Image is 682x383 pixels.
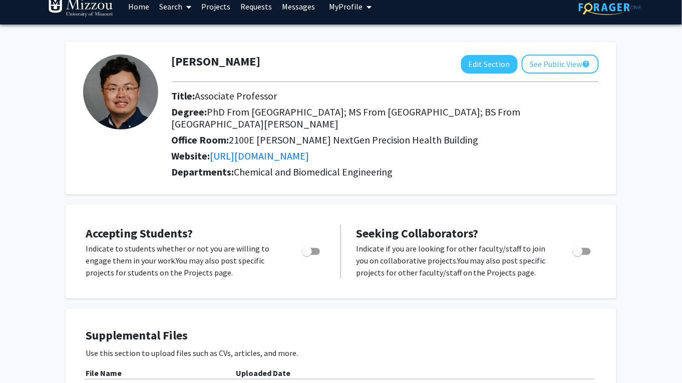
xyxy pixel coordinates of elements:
h2: Website: [172,150,599,162]
button: See Public View [522,54,599,73]
p: Indicate to students whether or not you are willing to engage them in your work. You may also pos... [86,242,283,278]
p: Use this section to upload files such as CVs, articles, and more. [86,347,596,359]
span: Associate Professor [195,89,277,102]
b: File Name [86,368,122,378]
img: Profile Picture [83,54,158,129]
span: My Profile [329,1,363,11]
p: Indicate if you are looking for other faculty/staff to join you on collaborative projects. You ma... [356,242,554,278]
div: Toggle [569,242,596,257]
mat-icon: help [582,58,590,70]
span: Chemical and Biomedical Engineering [234,165,393,178]
span: Accepting Students? [86,225,193,241]
h2: Departments: [164,166,606,178]
div: Toggle [298,242,325,257]
button: Edit Section [461,55,518,73]
h1: [PERSON_NAME] [172,54,261,69]
h4: Supplemental Files [86,328,596,343]
a: Opens in a new tab [210,149,309,162]
h2: Title: [172,90,599,102]
h2: Degree: [172,106,599,130]
b: Uploaded Date [236,368,290,378]
span: PhD From [GEOGRAPHIC_DATA]; MS From [GEOGRAPHIC_DATA]; BS From [GEOGRAPHIC_DATA][PERSON_NAME] [172,105,521,130]
span: Seeking Collaborators? [356,225,479,241]
iframe: Chat [8,338,43,375]
span: 2100E [PERSON_NAME] NextGen Precision Health Building [229,133,479,146]
h2: Office Room: [172,134,599,146]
